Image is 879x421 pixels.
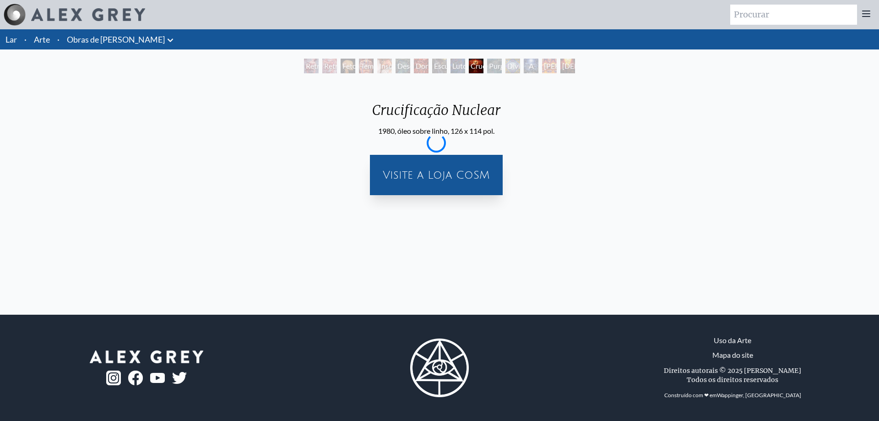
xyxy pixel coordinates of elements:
[67,33,165,46] a: Obras de [PERSON_NAME]
[730,5,857,25] input: Procurar
[34,33,50,46] a: Arte
[712,350,753,361] a: Mapa do site
[375,160,497,190] a: Visite a Loja CoSM
[714,336,751,344] font: Uso da Arte
[712,350,753,359] font: Mapa do site
[67,34,165,44] font: Obras de [PERSON_NAME]
[379,61,402,70] font: Insônia
[489,61,508,70] font: Purga
[562,61,643,114] font: [DEMOGRAPHIC_DATA] e os Dois Ladrões
[5,34,17,44] a: Lar
[416,61,437,92] font: Dor de cabeça
[128,371,143,385] img: fb-logo.png
[397,61,431,70] font: Desespero
[34,34,50,44] font: Arte
[434,61,465,70] font: Escuridão
[361,61,380,70] font: Temer
[306,61,330,114] font: Retrato de um Artista 2
[106,371,121,385] img: ig-logo.png
[664,366,801,375] font: Direitos autorais © 2025 [PERSON_NAME]
[372,101,500,119] font: Crucificação Nuclear
[714,335,751,346] a: Uso da Arte
[544,61,601,70] font: [PERSON_NAME]
[717,392,801,399] a: Wappinger, [GEOGRAPHIC_DATA]
[383,169,490,181] font: Visite a Loja CoSM
[471,61,510,81] font: Crucificação Nuclear
[24,34,27,44] font: ·
[324,61,348,114] font: Retrato de um Artista 1
[378,126,494,135] font: 1980, óleo sobre linho, 126 x 114 pol.
[57,34,60,44] font: ·
[664,392,717,399] font: Construído com ❤ em
[507,61,564,125] font: Divindades e Demônios Bebendo da [PERSON_NAME]
[452,61,467,70] font: Luto
[172,372,187,384] img: twitter-logo.png
[150,373,165,383] img: youtube-logo.png
[342,61,362,92] font: Feto de crânio
[687,376,778,384] font: Todos os direitos reservados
